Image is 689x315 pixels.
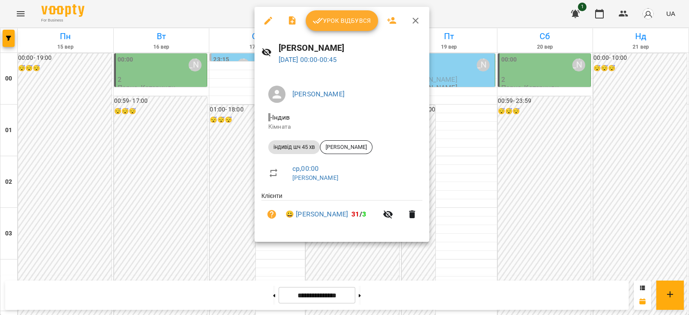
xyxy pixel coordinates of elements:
[292,164,319,173] a: ср , 00:00
[261,204,282,225] button: Візит ще не сплачено. Додати оплату?
[268,143,320,151] span: індивід шч 45 хв
[313,15,371,26] span: Урок відбувся
[279,56,337,64] a: [DATE] 00:00-00:45
[261,191,422,232] ul: Клієнти
[292,90,344,98] a: [PERSON_NAME]
[320,143,372,151] span: [PERSON_NAME]
[306,10,378,31] button: Урок відбувся
[279,41,422,55] h6: [PERSON_NAME]
[292,174,338,181] a: [PERSON_NAME]
[320,140,372,154] div: [PERSON_NAME]
[268,113,292,121] span: - Індив
[351,210,359,218] span: 31
[286,209,348,219] a: 😀 [PERSON_NAME]
[351,210,366,218] b: /
[268,123,416,131] p: Кімната
[362,210,366,218] span: 3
